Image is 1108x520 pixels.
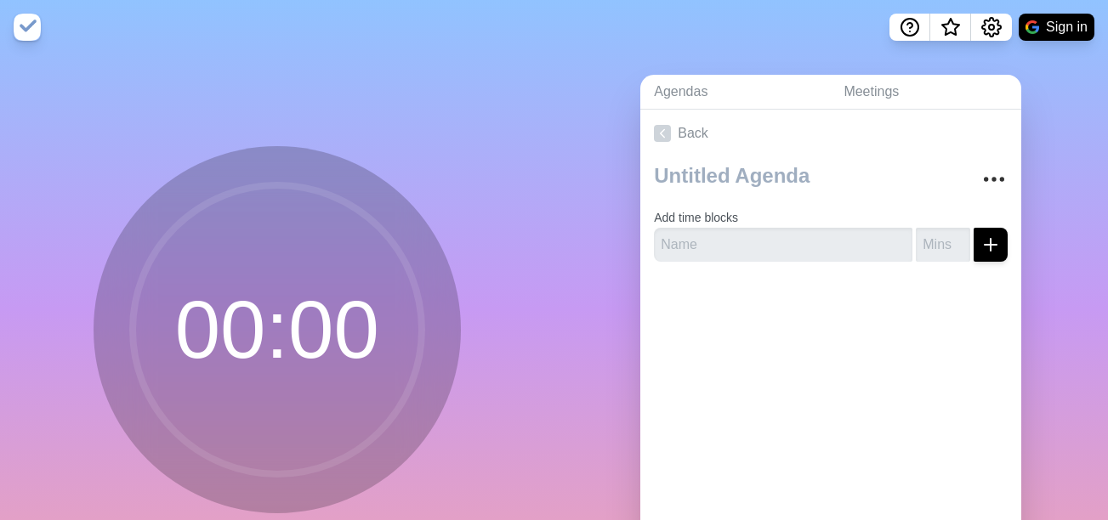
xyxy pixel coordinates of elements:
a: Meetings [830,75,1021,110]
button: What’s new [930,14,971,41]
button: Help [889,14,930,41]
button: Sign in [1019,14,1094,41]
a: Agendas [640,75,830,110]
button: Settings [971,14,1012,41]
input: Mins [916,228,970,262]
img: google logo [1026,20,1039,34]
input: Name [654,228,912,262]
label: Add time blocks [654,211,738,224]
a: Back [640,110,1021,157]
button: More [977,162,1011,196]
img: timeblocks logo [14,14,41,41]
